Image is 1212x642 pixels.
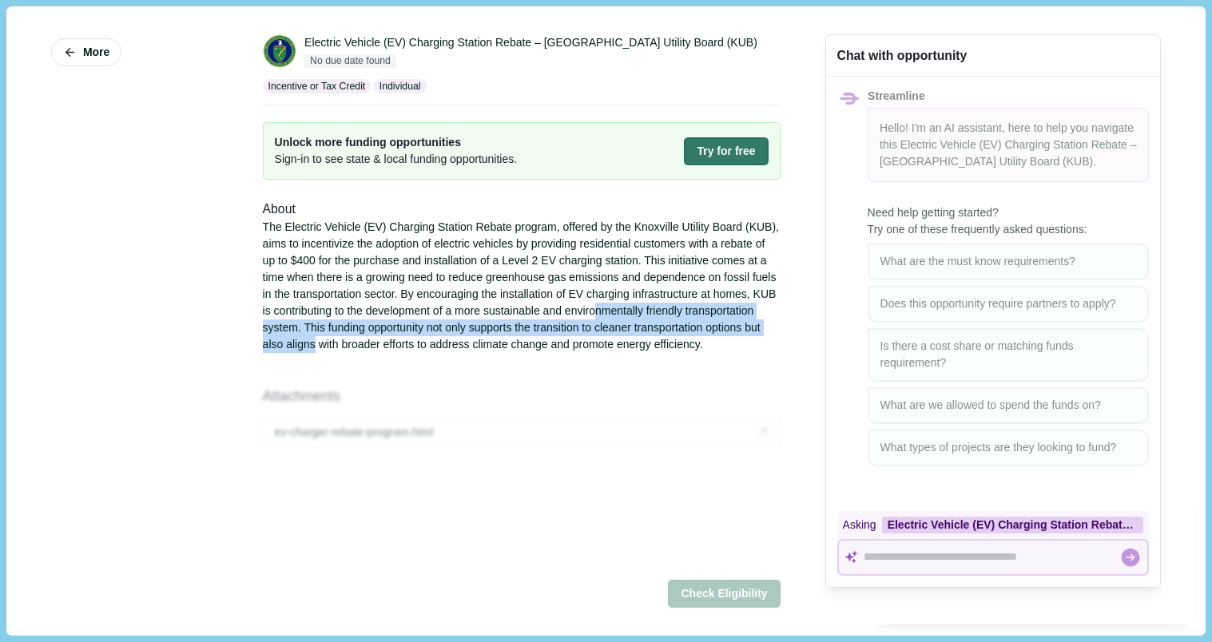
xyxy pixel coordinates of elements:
[868,204,1149,238] span: Need help getting started? Try one of these frequently asked questions:
[882,517,1143,533] div: Electric Vehicle (EV) Charging Station Rebate – [GEOGRAPHIC_DATA] Utility Board (KUB)
[304,34,757,51] div: Electric Vehicle (EV) Charging Station Rebate – [GEOGRAPHIC_DATA] Utility Board (KUB)
[304,54,396,69] span: No due date found
[868,89,925,102] span: Streamline
[379,79,421,93] p: Individual
[880,138,1136,168] span: Electric Vehicle (EV) Charging Station Rebate – [GEOGRAPHIC_DATA] Utility Board (KUB)
[837,46,968,65] div: Chat with opportunity
[668,580,780,608] button: Check Eligibility
[275,134,518,151] span: Unlock more funding opportunities
[275,151,518,168] span: Sign-in to see state & local funding opportunities.
[264,35,296,67] img: DOE.png
[837,511,1149,539] div: Asking
[263,219,781,353] div: The Electric Vehicle (EV) Charging Station Rebate program, offered by the Knoxville Utility Board...
[51,38,121,66] button: More
[83,46,109,59] span: More
[684,137,768,165] button: Try for free
[263,200,781,220] div: About
[268,79,366,93] p: Incentive or Tax Credit
[880,121,1136,168] span: Hello! I'm an AI assistant, here to help you navigate this .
